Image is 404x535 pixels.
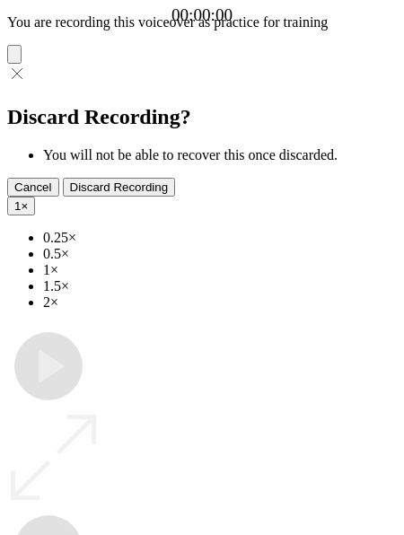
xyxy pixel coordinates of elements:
p: You are recording this voiceover as practice for training [7,14,397,31]
button: Cancel [7,178,59,197]
h2: Discard Recording? [7,105,397,129]
li: 1× [43,262,397,278]
button: 1× [7,197,35,215]
li: 1.5× [43,278,397,294]
a: 00:00:00 [171,5,233,25]
li: 0.25× [43,230,397,246]
li: You will not be able to recover this once discarded. [43,147,397,163]
li: 2× [43,294,397,311]
span: 1 [14,199,21,213]
button: Discard Recording [63,178,176,197]
li: 0.5× [43,246,397,262]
